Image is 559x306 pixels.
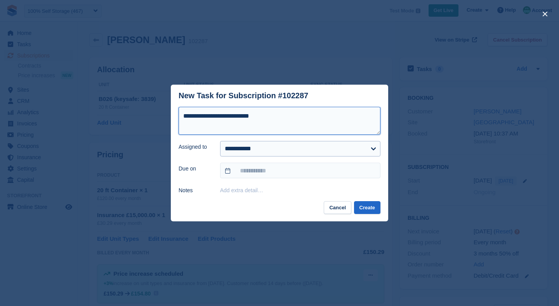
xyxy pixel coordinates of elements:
[539,8,551,20] button: close
[179,186,211,195] label: Notes
[179,91,308,100] div: New Task for Subscription #102287
[354,201,380,214] button: Create
[324,201,351,214] button: Cancel
[220,187,263,193] button: Add extra detail…
[179,143,211,151] label: Assigned to
[179,165,211,173] label: Due on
